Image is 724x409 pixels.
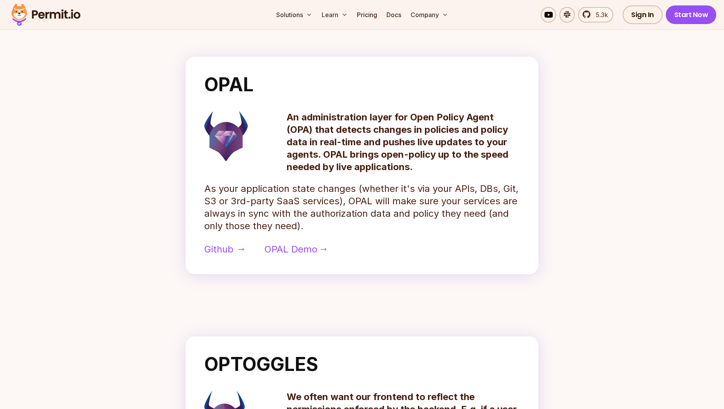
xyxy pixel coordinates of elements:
[383,7,404,23] a: Docs
[8,2,84,28] img: Permit logo
[666,5,717,24] a: Start Now
[204,243,243,256] a: Github
[287,111,520,173] p: An administration layer for Open Policy Agent (OPA) that detects changes in policies and policy d...
[204,111,248,161] img: opal
[407,7,451,23] button: Company
[318,7,351,23] button: Learn
[273,7,315,23] button: Solutions
[204,355,520,374] h2: OPTOGGLES
[578,7,613,23] a: 5.3k
[265,243,327,256] a: OPAL Demo
[623,5,663,24] a: Sign In
[204,243,233,256] span: Github
[204,75,520,94] h2: OPAL
[265,243,317,256] span: OPAL Demo
[591,10,608,19] span: 5.3k
[204,183,520,232] p: As your application state changes (whether it's via your APIs, DBs, Git, S3 or 3rd-party SaaS ser...
[354,7,380,23] a: Pricing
